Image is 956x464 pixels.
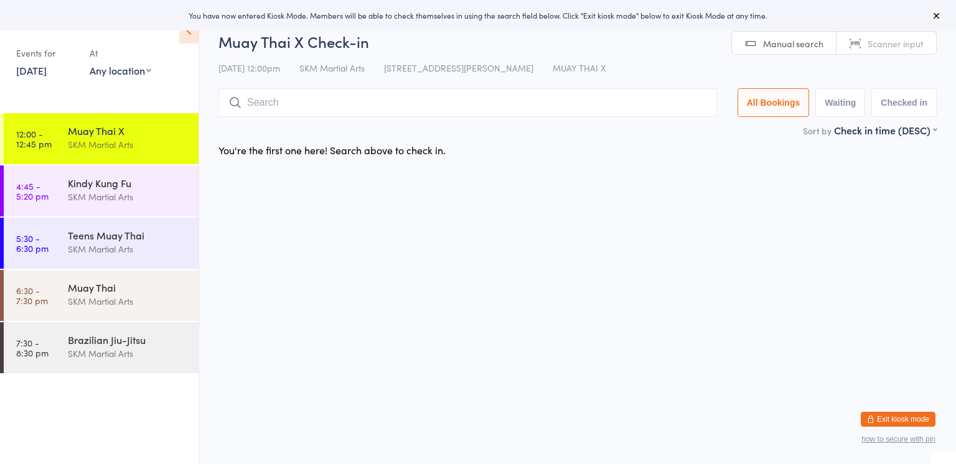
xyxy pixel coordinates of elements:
div: SKM Martial Arts [68,346,188,361]
div: Kindy Kung Fu [68,176,188,190]
button: Exit kiosk mode [861,412,935,427]
time: 7:30 - 8:30 pm [16,338,49,358]
div: Muay Thai [68,281,188,294]
span: [STREET_ADDRESS][PERSON_NAME] [384,62,533,74]
span: Manual search [763,37,823,50]
div: SKM Martial Arts [68,294,188,309]
span: MUAY THAI X [553,62,606,74]
time: 5:30 - 6:30 pm [16,233,49,253]
div: SKM Martial Arts [68,242,188,256]
time: 6:30 - 7:30 pm [16,285,48,305]
div: Any location [90,63,151,77]
button: All Bookings [738,88,810,117]
h2: Muay Thai X Check-in [218,31,937,52]
div: SKM Martial Arts [68,190,188,204]
label: Sort by [803,124,832,137]
div: Check in time (DESC) [834,123,937,137]
a: 5:30 -6:30 pmTeens Muay ThaiSKM Martial Arts [4,218,199,269]
button: how to secure with pin [861,435,935,443]
div: You're the first one here! Search above to check in. [218,143,446,157]
div: Brazilian Jiu-Jitsu [68,333,188,346]
a: 6:30 -7:30 pmMuay ThaiSKM Martial Arts [4,270,199,321]
button: Checked in [871,88,937,117]
input: Search [218,88,717,117]
time: 12:00 - 12:45 pm [16,129,52,149]
a: 4:45 -5:20 pmKindy Kung FuSKM Martial Arts [4,165,199,216]
span: Scanner input [868,37,924,50]
span: SKM Martial Arts [299,62,365,74]
button: Waiting [815,88,865,117]
time: 4:45 - 5:20 pm [16,181,49,201]
div: Events for [16,43,77,63]
div: Teens Muay Thai [68,228,188,242]
span: [DATE] 12:00pm [218,62,280,74]
div: You have now entered Kiosk Mode. Members will be able to check themselves in using the search fie... [20,10,936,21]
a: [DATE] [16,63,47,77]
div: At [90,43,151,63]
a: 7:30 -8:30 pmBrazilian Jiu-JitsuSKM Martial Arts [4,322,199,373]
div: SKM Martial Arts [68,137,188,152]
div: Muay Thai X [68,124,188,137]
a: 12:00 -12:45 pmMuay Thai XSKM Martial Arts [4,113,199,164]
